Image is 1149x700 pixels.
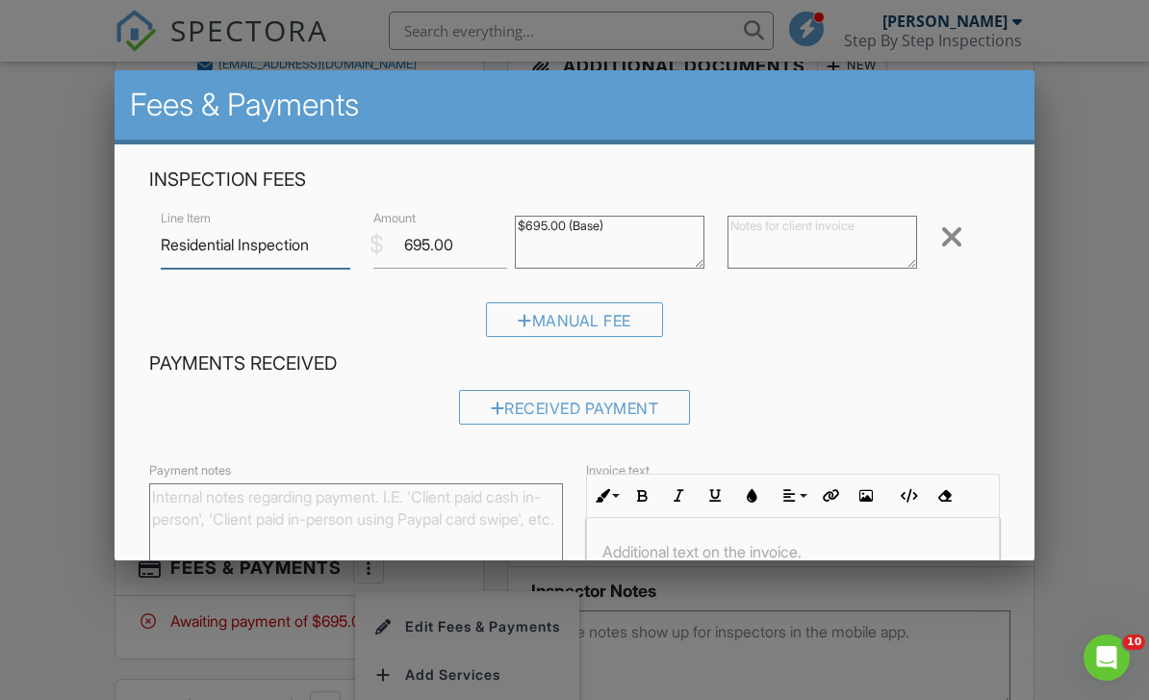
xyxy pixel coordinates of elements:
label: Line Item [161,210,211,227]
a: Manual Fee [486,316,663,335]
button: Clear Formatting [926,478,962,514]
div: Manual Fee [486,302,663,337]
div: Received Payment [459,390,691,425]
label: Payment notes [149,462,231,480]
button: Colors [733,478,770,514]
label: Amount [373,210,416,227]
h2: Fees & Payments [130,86,1018,124]
label: Invoice text [586,462,650,480]
button: Align [775,478,811,514]
button: Bold (⌘B) [624,478,660,514]
button: Underline (⌘U) [697,478,733,514]
textarea: $695.00 (Base) [515,216,704,269]
button: Insert Image (⌘P) [848,478,884,514]
button: Insert Link (⌘K) [811,478,848,514]
button: Code View [889,478,926,514]
h4: Inspection Fees [149,168,999,193]
div: $ [370,228,384,261]
a: Received Payment [459,403,691,423]
button: Italic (⌘I) [660,478,697,514]
h4: Payments Received [149,351,999,376]
button: Inline Style [587,478,624,514]
span: 10 [1123,635,1145,650]
iframe: Intercom live chat [1084,635,1130,681]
